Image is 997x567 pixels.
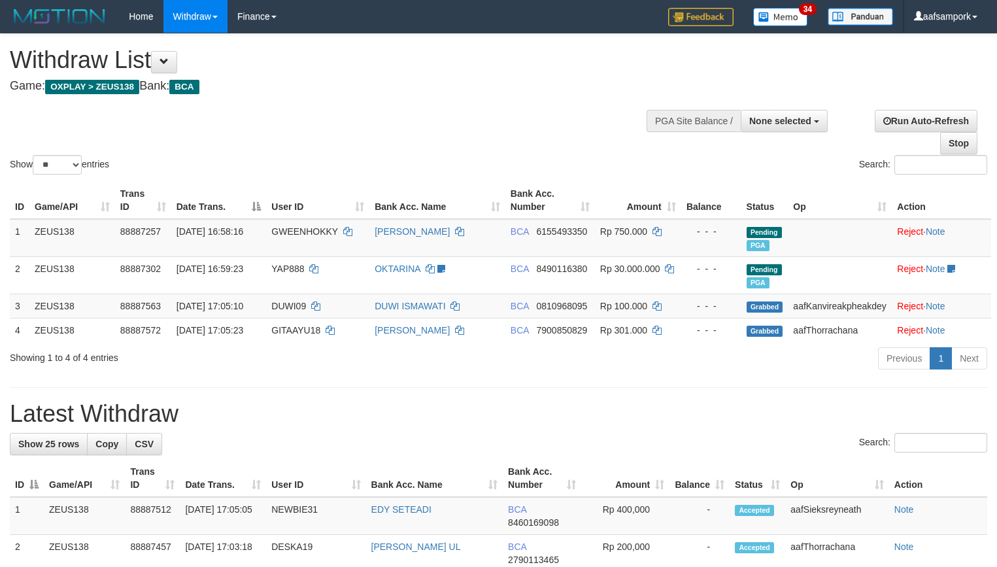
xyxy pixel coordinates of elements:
[10,294,29,318] td: 3
[371,504,431,515] a: EDY SETEADI
[747,326,783,337] span: Grabbed
[894,155,987,175] input: Search:
[686,324,736,337] div: - - -
[828,8,893,26] img: panduan.png
[735,505,774,516] span: Accepted
[44,497,125,535] td: ZEUS138
[10,155,109,175] label: Show entries
[875,110,977,132] a: Run Auto-Refresh
[375,264,420,274] a: OKTARINA
[508,555,559,565] span: Copy 2790113465 to clipboard
[266,460,365,497] th: User ID: activate to sort column ascending
[375,325,450,335] a: [PERSON_NAME]
[177,325,243,335] span: [DATE] 17:05:23
[511,226,529,237] span: BCA
[18,439,79,449] span: Show 25 rows
[668,8,734,26] img: Feedback.jpg
[271,301,306,311] span: DUWI09
[747,227,782,238] span: Pending
[753,8,808,26] img: Button%20Memo.svg
[892,294,991,318] td: ·
[741,110,828,132] button: None selected
[788,318,892,342] td: aafThorrachana
[10,497,44,535] td: 1
[897,264,923,274] a: Reject
[511,264,529,274] span: BCA
[894,541,914,552] a: Note
[120,264,161,274] span: 88887302
[125,497,180,535] td: 88887512
[669,460,730,497] th: Balance: activate to sort column ascending
[730,460,785,497] th: Status: activate to sort column ascending
[10,460,44,497] th: ID: activate to sort column descending
[747,264,782,275] span: Pending
[595,182,681,219] th: Amount: activate to sort column ascending
[859,155,987,175] label: Search:
[536,226,587,237] span: Copy 6155493350 to clipboard
[10,7,109,26] img: MOTION_logo.png
[926,226,945,237] a: Note
[29,182,115,219] th: Game/API: activate to sort column ascending
[10,401,987,427] h1: Latest Withdraw
[366,460,503,497] th: Bank Acc. Name: activate to sort column ascending
[87,433,127,455] a: Copy
[180,460,266,497] th: Date Trans.: activate to sort column ascending
[669,497,730,535] td: -
[897,226,923,237] a: Reject
[169,80,199,94] span: BCA
[10,256,29,294] td: 2
[892,182,991,219] th: Action
[10,318,29,342] td: 4
[926,301,945,311] a: Note
[177,264,243,274] span: [DATE] 16:59:23
[536,325,587,335] span: Copy 7900850829 to clipboard
[271,226,338,237] span: GWEENHOKKY
[785,497,888,535] td: aafSieksreyneath
[940,132,977,154] a: Stop
[10,219,29,257] td: 1
[45,80,139,94] span: OXPLAY > ZEUS138
[115,182,171,219] th: Trans ID: activate to sort column ascending
[581,497,669,535] td: Rp 400,000
[892,318,991,342] td: ·
[171,182,267,219] th: Date Trans.: activate to sort column descending
[788,182,892,219] th: Op: activate to sort column ascending
[505,182,595,219] th: Bank Acc. Number: activate to sort column ascending
[10,346,405,364] div: Showing 1 to 4 of 4 entries
[33,155,82,175] select: Showentries
[125,460,180,497] th: Trans ID: activate to sort column ascending
[892,256,991,294] td: ·
[747,277,769,288] span: Marked by aafmaleo
[177,226,243,237] span: [DATE] 16:58:16
[120,226,161,237] span: 88887257
[735,542,774,553] span: Accepted
[600,325,647,335] span: Rp 301.000
[747,301,783,313] span: Grabbed
[503,460,581,497] th: Bank Acc. Number: activate to sort column ascending
[785,460,888,497] th: Op: activate to sort column ascending
[266,497,365,535] td: NEWBIE31
[29,294,115,318] td: ZEUS138
[508,541,526,552] span: BCA
[369,182,505,219] th: Bank Acc. Name: activate to sort column ascending
[926,264,945,274] a: Note
[29,256,115,294] td: ZEUS138
[44,460,125,497] th: Game/API: activate to sort column ascending
[747,240,769,251] span: Marked by aafnoeunsreypich
[375,301,445,311] a: DUWI ISMAWATI
[686,262,736,275] div: - - -
[29,318,115,342] td: ZEUS138
[878,347,930,369] a: Previous
[508,517,559,528] span: Copy 8460169098 to clipboard
[799,3,817,15] span: 34
[120,325,161,335] span: 88887572
[536,301,587,311] span: Copy 0810968095 to clipboard
[10,182,29,219] th: ID
[859,433,987,453] label: Search:
[10,47,652,73] h1: Withdraw List
[10,80,652,93] h4: Game: Bank:
[951,347,987,369] a: Next
[897,301,923,311] a: Reject
[511,301,529,311] span: BCA
[271,325,320,335] span: GITAAYU18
